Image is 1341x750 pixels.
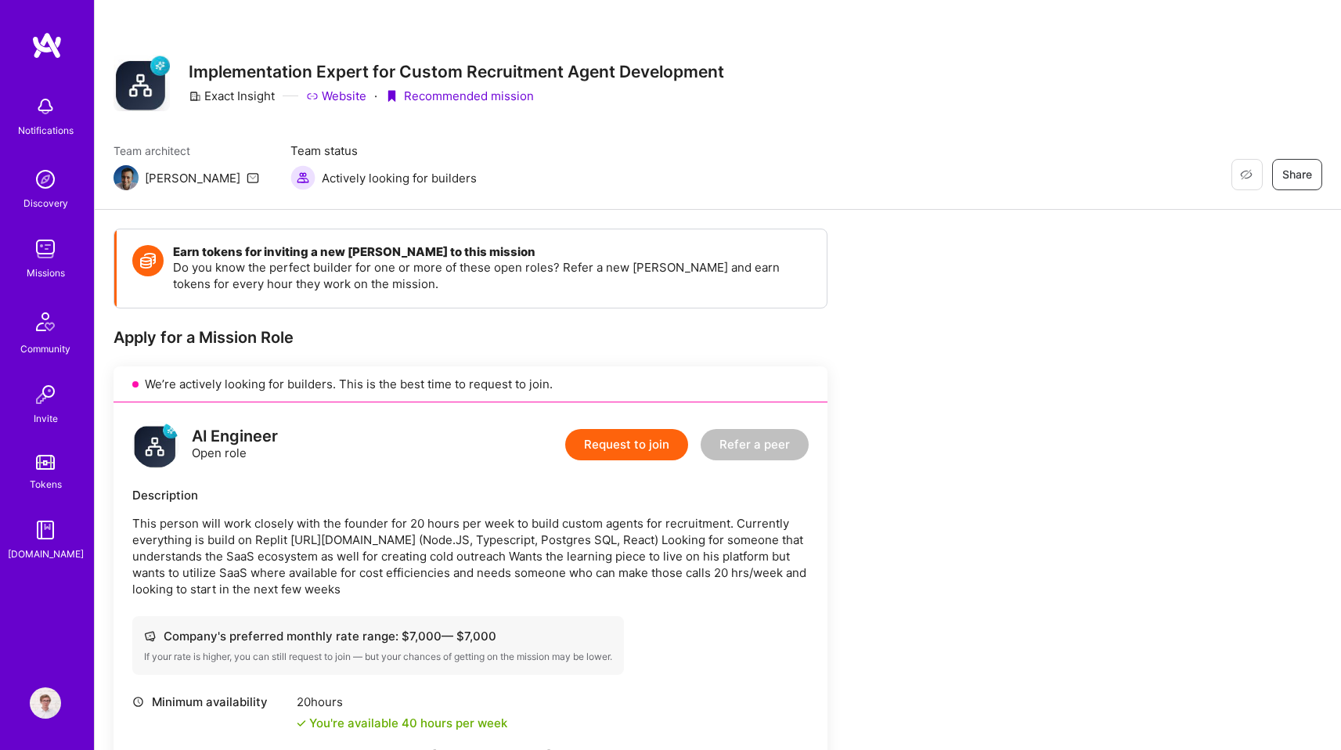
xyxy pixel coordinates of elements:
img: tokens [36,455,55,470]
div: · [374,88,377,104]
span: Share [1282,167,1312,182]
p: Do you know the perfect builder for one or more of these open roles? Refer a new [PERSON_NAME] an... [173,259,811,292]
img: teamwork [30,233,61,265]
div: Notifications [18,122,74,139]
div: You're available 40 hours per week [297,715,507,731]
div: Recommended mission [385,88,534,104]
span: Team status [290,142,477,159]
div: Exact Insight [189,88,275,104]
span: Team architect [114,142,259,159]
i: icon Cash [144,630,156,642]
img: Community [27,303,64,341]
div: 20 hours [297,694,507,710]
i: icon CompanyGray [189,90,201,103]
img: discovery [30,164,61,195]
div: Tokens [30,476,62,492]
img: Company Logo [114,55,170,111]
img: User Avatar [30,687,61,719]
div: We’re actively looking for builders. This is the best time to request to join. [114,366,827,402]
i: icon EyeClosed [1240,168,1253,181]
a: User Avatar [26,687,65,719]
img: Actively looking for builders [290,165,315,190]
div: Discovery [23,195,68,211]
i: icon Check [297,719,306,728]
div: Open role [192,428,278,461]
img: bell [30,91,61,122]
img: Token icon [132,245,164,276]
i: icon Clock [132,696,144,708]
div: [PERSON_NAME] [145,170,240,186]
img: logo [31,31,63,59]
span: Actively looking for builders [322,170,477,186]
p: This person will work closely with the founder for 20 hours per week to build custom agents for r... [132,515,809,597]
img: logo [132,421,179,468]
div: Community [20,341,70,357]
div: Company's preferred monthly rate range: $ 7,000 — $ 7,000 [144,628,612,644]
img: Team Architect [114,165,139,190]
div: Missions [27,265,65,281]
button: Refer a peer [701,429,809,460]
div: Invite [34,410,58,427]
h4: Earn tokens for inviting a new [PERSON_NAME] to this mission [173,245,811,259]
a: Website [306,88,366,104]
img: Invite [30,379,61,410]
i: icon PurpleRibbon [385,90,398,103]
button: Request to join [565,429,688,460]
div: Apply for a Mission Role [114,327,827,348]
i: icon Mail [247,171,259,184]
div: Minimum availability [132,694,289,710]
h3: Implementation Expert for Custom Recruitment Agent Development [189,62,724,81]
button: Share [1272,159,1322,190]
div: AI Engineer [192,428,278,445]
div: Description [132,487,809,503]
div: [DOMAIN_NAME] [8,546,84,562]
img: guide book [30,514,61,546]
div: If your rate is higher, you can still request to join — but your chances of getting on the missio... [144,651,612,663]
